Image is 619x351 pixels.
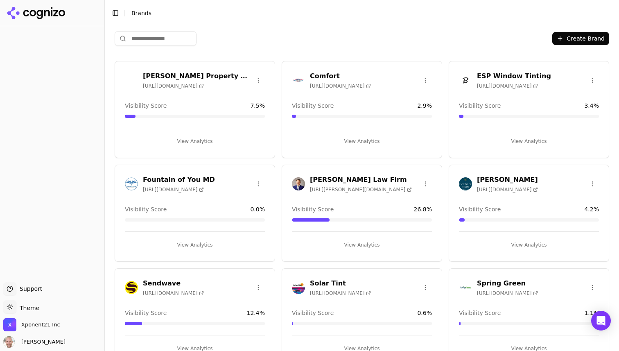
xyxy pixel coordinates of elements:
button: Open user button [3,336,66,348]
span: Visibility Score [459,205,501,213]
span: [PERSON_NAME] [18,338,66,346]
span: 7.5 % [250,102,265,110]
span: [URL][DOMAIN_NAME] [310,290,371,297]
img: Will Melton [3,336,15,348]
h3: ESP Window Tinting [477,71,551,81]
h3: [PERSON_NAME] [477,175,538,185]
span: 0.6 % [417,309,432,317]
h3: [PERSON_NAME] Property Management [143,71,252,81]
span: Visibility Score [292,205,334,213]
img: Fountain of You MD [125,177,138,190]
img: Comfort [292,74,305,87]
span: [URL][DOMAIN_NAME] [477,186,538,193]
img: Xponent21 Inc [3,318,16,331]
h3: Spring Green [477,279,538,288]
span: Visibility Score [459,309,501,317]
img: Spring Green [459,281,472,294]
button: Create Brand [552,32,609,45]
button: View Analytics [292,238,432,251]
button: Open organization switcher [3,318,60,331]
span: Visibility Score [292,309,334,317]
span: Visibility Score [292,102,334,110]
img: Sendwave [125,281,138,294]
span: 0.0 % [250,205,265,213]
span: Visibility Score [125,102,167,110]
h3: Solar Tint [310,279,371,288]
h3: Sendwave [143,279,204,288]
img: ESP Window Tinting [459,74,472,87]
button: View Analytics [125,238,265,251]
span: [URL][DOMAIN_NAME] [310,83,371,89]
nav: breadcrumb [131,9,596,17]
img: Byrd Property Management [125,74,138,87]
span: [URL][PERSON_NAME][DOMAIN_NAME] [310,186,412,193]
span: Visibility Score [459,102,501,110]
span: [URL][DOMAIN_NAME] [143,186,204,193]
span: 1.1 % [584,309,599,317]
h3: Comfort [310,71,371,81]
img: Solar Tint [292,281,305,294]
span: [URL][DOMAIN_NAME] [143,83,204,89]
span: [URL][DOMAIN_NAME] [143,290,204,297]
span: [URL][DOMAIN_NAME] [477,83,538,89]
span: 2.9 % [417,102,432,110]
div: Open Intercom Messenger [591,311,611,331]
h3: [PERSON_NAME] Law Firm [310,175,412,185]
button: View Analytics [125,135,265,148]
img: Johnston Law Firm [292,177,305,190]
span: Theme [16,305,39,311]
span: Brands [131,10,151,16]
button: View Analytics [459,238,599,251]
span: 3.4 % [584,102,599,110]
span: Support [16,285,42,293]
span: Visibility Score [125,205,167,213]
span: 26.8 % [414,205,432,213]
span: 12.4 % [247,309,265,317]
span: [URL][DOMAIN_NAME] [477,290,538,297]
span: Visibility Score [125,309,167,317]
button: View Analytics [459,135,599,148]
img: McKinley Irvin [459,177,472,190]
button: View Analytics [292,135,432,148]
span: 4.2 % [584,205,599,213]
h3: Fountain of You MD [143,175,215,185]
span: Xponent21 Inc [21,321,60,328]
